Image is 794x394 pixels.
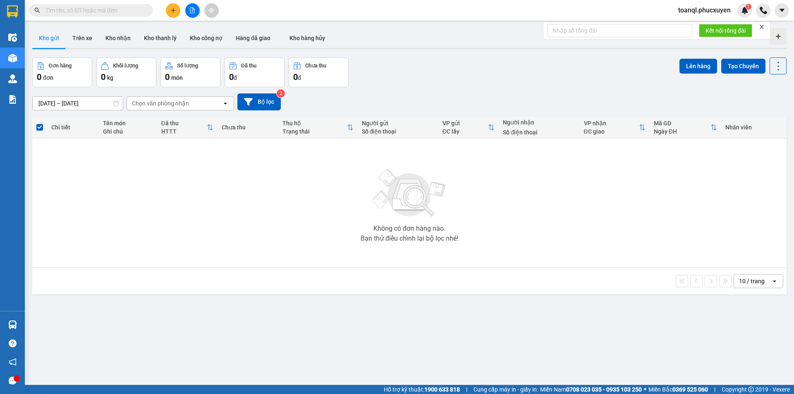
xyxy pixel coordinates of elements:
[183,28,229,48] button: Kho công nợ
[654,128,710,135] div: Ngày ĐH
[157,117,218,138] th: Toggle SortBy
[99,28,137,48] button: Kho nhận
[8,54,17,62] img: warehouse-icon
[746,4,751,10] sup: 1
[679,59,717,74] button: Lên hàng
[8,74,17,83] img: warehouse-icon
[748,387,754,392] span: copyright
[96,57,156,87] button: Khối lượng0kg
[278,117,358,138] th: Toggle SortBy
[706,26,746,35] span: Kết nối tổng đài
[51,124,94,131] div: Chi tiết
[103,128,153,135] div: Ghi chú
[373,225,445,232] div: Không có đơn hàng nào.
[293,72,298,82] span: 0
[644,388,646,391] span: ⚪️
[161,120,207,127] div: Đã thu
[584,120,639,127] div: VP nhận
[770,28,787,45] div: Tạo kho hàng mới
[9,339,17,347] span: question-circle
[503,119,575,126] div: Người nhận
[368,164,451,222] img: svg+xml;base64,PHN2ZyBjbGFzcz0ibGlzdC1wbHVnX19zdmciIHhtbG5zPSJodHRwOi8vd3d3LnczLm9yZy8yMDAwL3N2Zy...
[9,377,17,384] span: message
[384,385,460,394] span: Hỗ trợ kỹ thuật:
[714,385,715,394] span: |
[771,278,778,284] svg: open
[234,74,237,81] span: đ
[298,74,301,81] span: đ
[166,3,180,18] button: plus
[699,24,752,37] button: Kết nối tổng đài
[37,72,41,82] span: 0
[7,5,18,18] img: logo-vxr
[66,28,99,48] button: Trên xe
[760,7,767,14] img: phone-icon
[466,385,467,394] span: |
[282,120,347,127] div: Thu hộ
[34,7,40,13] span: search
[185,3,200,18] button: file-add
[160,57,220,87] button: Số lượng0món
[438,117,499,138] th: Toggle SortBy
[305,63,326,69] div: Chưa thu
[566,386,642,393] strong: 0708 023 035 - 0935 103 250
[741,7,749,14] img: icon-new-feature
[113,63,138,69] div: Khối lượng
[107,74,113,81] span: kg
[362,128,434,135] div: Số điện thoại
[177,63,198,69] div: Số lượng
[759,24,765,30] span: close
[189,7,195,13] span: file-add
[171,74,183,81] span: món
[721,59,765,74] button: Tạo Chuyến
[161,128,207,135] div: HTTT
[225,57,285,87] button: Đã thu0đ
[503,129,575,136] div: Số điện thoại
[222,100,229,107] svg: open
[103,120,153,127] div: Tên món
[49,63,72,69] div: Đơn hàng
[33,97,123,110] input: Select a date range.
[778,7,786,14] span: caret-down
[229,72,234,82] span: 0
[45,6,143,15] input: Tìm tên, số ĐT hoặc mã đơn
[672,386,708,393] strong: 0369 525 060
[8,320,17,329] img: warehouse-icon
[208,7,214,13] span: aim
[229,28,277,48] button: Hàng đã giao
[204,3,219,18] button: aim
[237,93,281,110] button: Bộ lọc
[165,72,170,82] span: 0
[775,3,789,18] button: caret-down
[540,385,642,394] span: Miền Nam
[654,120,710,127] div: Mã GD
[282,128,347,135] div: Trạng thái
[8,95,17,104] img: solution-icon
[725,124,782,131] div: Nhân viên
[672,5,737,15] span: toanql.phucxuyen
[548,24,692,37] input: Nhập số tổng đài
[584,128,639,135] div: ĐC giao
[289,35,325,41] span: Kho hàng hủy
[222,124,274,131] div: Chưa thu
[8,33,17,42] img: warehouse-icon
[361,235,458,242] div: Bạn thử điều chỉnh lại bộ lọc nhé!
[241,63,256,69] div: Đã thu
[43,74,53,81] span: đơn
[442,120,488,127] div: VP gửi
[424,386,460,393] strong: 1900 633 818
[9,358,17,366] span: notification
[277,89,285,98] sup: 2
[132,99,189,107] div: Chọn văn phòng nhận
[580,117,650,138] th: Toggle SortBy
[101,72,105,82] span: 0
[650,117,721,138] th: Toggle SortBy
[442,128,488,135] div: ĐC lấy
[289,57,349,87] button: Chưa thu0đ
[32,57,92,87] button: Đơn hàng0đơn
[170,7,176,13] span: plus
[648,385,708,394] span: Miền Bắc
[137,28,183,48] button: Kho thanh lý
[362,120,434,127] div: Người gửi
[747,4,750,10] span: 1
